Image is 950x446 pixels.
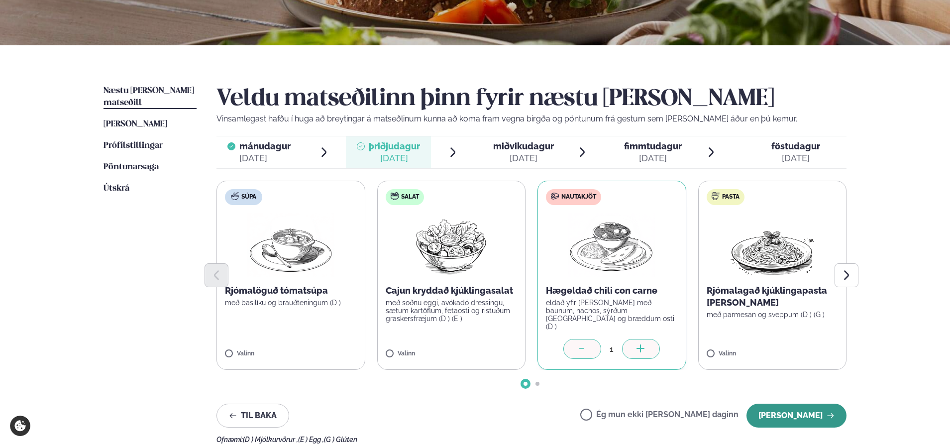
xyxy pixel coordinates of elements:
img: Spagetti.png [729,213,816,277]
img: salad.svg [391,192,399,200]
img: Curry-Rice-Naan.png [568,213,655,277]
p: Rjómalagað kjúklingapasta [PERSON_NAME] [707,285,839,309]
a: [PERSON_NAME] [104,118,167,130]
span: Prófílstillingar [104,141,163,150]
button: [PERSON_NAME] [746,404,846,428]
div: [DATE] [239,152,291,164]
a: Prófílstillingar [104,140,163,152]
div: Ofnæmi: [216,436,846,444]
div: [DATE] [369,152,420,164]
span: Nautakjöt [561,193,596,201]
button: Next slide [835,263,858,287]
span: Pöntunarsaga [104,163,159,171]
a: Cookie settings [10,416,30,436]
p: Rjómalöguð tómatsúpa [225,285,357,297]
p: með basilíku og brauðteningum (D ) [225,299,357,307]
span: Pasta [722,193,739,201]
p: Vinsamlegast hafðu í huga að breytingar á matseðlinum kunna að koma fram vegna birgða og pöntunum... [216,113,846,125]
button: Til baka [216,404,289,428]
span: fimmtudagur [624,141,682,151]
span: Go to slide 2 [535,382,539,386]
a: Pöntunarsaga [104,161,159,173]
span: föstudagur [771,141,820,151]
span: (D ) Mjólkurvörur , [243,436,298,444]
p: eldað yfir [PERSON_NAME] með baunum, nachos, sýrðum [GEOGRAPHIC_DATA] og bræddum osti (D ) [546,299,678,331]
button: Previous slide [205,263,228,287]
div: 1 [601,343,622,355]
img: beef.svg [551,192,559,200]
div: [DATE] [493,152,554,164]
img: soup.svg [231,192,239,200]
img: pasta.svg [712,192,720,200]
div: [DATE] [771,152,820,164]
span: Go to slide 1 [524,382,528,386]
span: miðvikudagur [493,141,554,151]
p: Hægeldað chili con carne [546,285,678,297]
h2: Veldu matseðilinn þinn fyrir næstu [PERSON_NAME] [216,85,846,113]
span: mánudagur [239,141,291,151]
p: með soðnu eggi, avókadó dressingu, sætum kartöflum, fetaosti og ristuðum graskersfræjum (D ) (E ) [386,299,518,323]
img: Soup.png [247,213,334,277]
img: Salad.png [407,213,495,277]
p: með parmesan og sveppum (D ) (G ) [707,311,839,319]
span: Útskrá [104,184,129,193]
a: Næstu [PERSON_NAME] matseðill [104,85,197,109]
a: Útskrá [104,183,129,195]
span: (G ) Glúten [324,436,357,444]
span: þriðjudagur [369,141,420,151]
span: Súpa [241,193,256,201]
span: Næstu [PERSON_NAME] matseðill [104,87,194,107]
span: (E ) Egg , [298,436,324,444]
div: [DATE] [624,152,682,164]
span: Salat [401,193,419,201]
span: [PERSON_NAME] [104,120,167,128]
p: Cajun kryddað kjúklingasalat [386,285,518,297]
